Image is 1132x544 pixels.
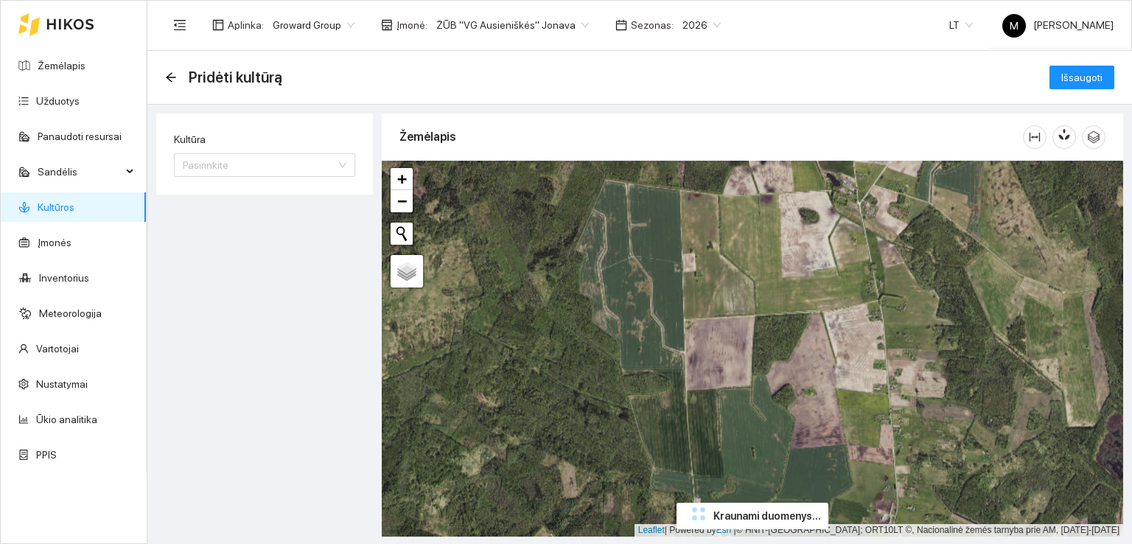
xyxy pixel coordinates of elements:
a: Vartotojai [36,343,79,355]
span: arrow-left [165,72,177,83]
span: Pridėti kultūrą [189,66,282,89]
span: M [1010,14,1019,38]
span: [PERSON_NAME] [1002,19,1114,31]
span: shop [381,19,393,31]
span: Išsaugoti [1061,69,1103,86]
a: Esri [716,525,732,535]
span: calendar [615,19,627,31]
span: Įmonė : [396,17,427,33]
a: Layers [391,255,423,287]
a: Panaudoti resursai [38,130,122,142]
input: Kultūra [183,154,336,176]
div: | Powered by © HNIT-[GEOGRAPHIC_DATA]; ORT10LT ©, Nacionalinė žemės tarnyba prie AM, [DATE]-[DATE] [635,524,1123,537]
span: Sandėlis [38,157,122,186]
a: Zoom in [391,168,413,190]
a: Įmonės [38,237,71,248]
a: Užduotys [36,95,80,107]
a: Nustatymai [36,378,88,390]
a: Ūkio analitika [36,414,97,425]
span: Kraunami duomenys... [713,508,821,524]
span: 2026 [682,14,721,36]
div: Žemėlapis [399,116,1023,158]
a: Meteorologija [39,307,102,319]
a: Inventorius [39,272,89,284]
button: column-width [1023,125,1047,149]
a: Žemėlapis [38,60,85,72]
span: ŽŪB "VG Ausieniškės" Jonava [436,14,589,36]
button: menu-fold [165,10,195,40]
a: Leaflet [638,525,665,535]
span: Aplinka : [228,17,264,33]
span: column-width [1024,131,1046,143]
span: + [397,170,407,188]
span: | [734,525,736,535]
span: LT [949,14,973,36]
div: Atgal [165,72,177,84]
span: − [397,192,407,210]
button: Initiate a new search [391,223,413,245]
button: Išsaugoti [1049,66,1114,89]
a: PPIS [36,449,57,461]
span: layout [212,19,224,31]
a: Zoom out [391,190,413,212]
span: Sezonas : [631,17,674,33]
a: Kultūros [38,201,74,213]
span: menu-fold [173,18,186,32]
span: Groward Group [273,14,354,36]
label: Kultūra [174,132,206,147]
